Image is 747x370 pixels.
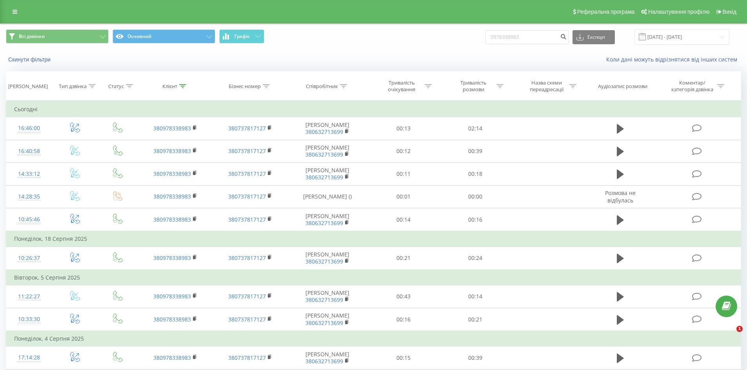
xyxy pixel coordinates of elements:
td: Понеділок, 4 Серпня 2025 [6,331,741,347]
td: 00:01 [368,185,440,208]
input: Пошук за номером [485,30,569,44]
a: 380978338983 [153,316,191,323]
td: Вівторок, 5 Серпня 2025 [6,270,741,285]
a: 380978338983 [153,216,191,223]
div: Назва схеми переадресації [525,79,567,93]
div: Аудіозапис розмови [598,83,647,90]
a: 380737817127 [228,147,266,155]
td: 02:14 [440,117,511,140]
td: [PERSON_NAME] [287,308,368,331]
td: [PERSON_NAME] [287,162,368,185]
div: 10:45:46 [14,212,44,227]
a: 380737817127 [228,254,266,262]
td: 00:43 [368,285,440,308]
td: 00:15 [368,347,440,369]
span: Реферальна програма [577,9,635,15]
td: 00:12 [368,140,440,162]
td: [PERSON_NAME] [287,247,368,270]
div: 16:46:00 [14,121,44,136]
div: Бізнес номер [229,83,261,90]
a: Коли дані можуть відрізнятися вiд інших систем [606,56,741,63]
td: [PERSON_NAME] () [287,185,368,208]
div: Тривалість розмови [453,79,494,93]
td: 00:24 [440,247,511,270]
span: Графік [234,34,250,39]
div: 10:26:37 [14,251,44,266]
a: 380737817127 [228,193,266,200]
a: 380978338983 [153,193,191,200]
button: Всі дзвінки [6,29,109,43]
div: Тип дзвінка [59,83,87,90]
td: 00:39 [440,347,511,369]
a: 380632713699 [305,258,343,265]
button: Графік [219,29,264,43]
a: 380978338983 [153,254,191,262]
span: Вихід [723,9,736,15]
a: 380632713699 [305,173,343,181]
td: 00:16 [368,308,440,331]
a: 380737817127 [228,216,266,223]
a: 380978338983 [153,354,191,361]
div: 14:33:12 [14,166,44,182]
span: Всі дзвінки [19,33,45,40]
a: 380632713699 [305,151,343,158]
span: Налаштування профілю [648,9,709,15]
a: 380978338983 [153,125,191,132]
td: 00:00 [440,185,511,208]
button: Основний [113,29,215,43]
button: Експорт [573,30,615,44]
div: Клієнт [162,83,177,90]
td: 00:11 [368,162,440,185]
td: 00:21 [368,247,440,270]
a: 380978338983 [153,147,191,155]
td: 00:13 [368,117,440,140]
div: 11:22:27 [14,289,44,304]
div: Коментар/категорія дзвінка [669,79,715,93]
td: Сьогодні [6,101,741,117]
td: [PERSON_NAME] [287,285,368,308]
td: [PERSON_NAME] [287,208,368,231]
a: 380737817127 [228,316,266,323]
td: Понеділок, 18 Серпня 2025 [6,231,741,247]
span: 1 [736,326,743,332]
td: 00:18 [440,162,511,185]
td: 00:16 [440,208,511,231]
div: 17:14:28 [14,350,44,365]
a: 380632713699 [305,357,343,365]
div: 10:33:30 [14,312,44,327]
td: 00:14 [440,285,511,308]
div: Статус [108,83,124,90]
iframe: Intercom live chat [720,326,739,345]
td: 00:39 [440,140,511,162]
a: 380737817127 [228,354,266,361]
a: 380737817127 [228,170,266,177]
a: 380978338983 [153,170,191,177]
td: [PERSON_NAME] [287,117,368,140]
div: 16:40:58 [14,144,44,159]
a: 380737817127 [228,125,266,132]
div: [PERSON_NAME] [8,83,48,90]
a: 380632713699 [305,219,343,227]
a: 380978338983 [153,292,191,300]
button: Скинути фільтри [6,56,55,63]
td: 00:14 [368,208,440,231]
a: 380632713699 [305,296,343,303]
td: [PERSON_NAME] [287,140,368,162]
a: 380632713699 [305,128,343,135]
span: Розмова не відбулась [605,189,636,204]
a: 380737817127 [228,292,266,300]
div: 14:28:35 [14,189,44,204]
a: 380632713699 [305,319,343,327]
div: Тривалість очікування [381,79,423,93]
td: [PERSON_NAME] [287,347,368,369]
td: 00:21 [440,308,511,331]
div: Співробітник [306,83,338,90]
